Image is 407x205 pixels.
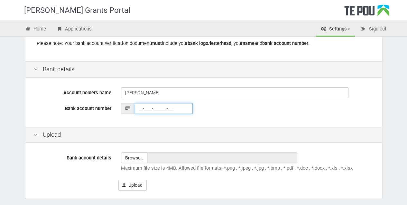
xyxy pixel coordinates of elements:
span: Browse… [121,152,147,163]
span: Bank account number [65,106,111,111]
div: Upload [25,127,382,143]
div: Bank details [25,61,382,78]
a: Sign out [356,22,391,37]
span: Bank account details [67,155,111,161]
span: Account holders name [63,90,111,96]
b: name [243,40,254,46]
button: Upload [118,180,147,191]
a: Applications [51,22,97,37]
p: Maximum file size is 4MB. Allowed file formats: *.png , *.jpeg , *.jpg , *.bmp , *.pdf , *.doc , ... [121,165,374,172]
b: bank logo/letterhead [188,40,231,46]
a: Home [20,22,51,37]
p: Please note: Your bank account verification document include your , your and . [37,40,371,47]
a: Settings [316,22,355,37]
b: must [151,40,162,46]
div: Te Pou Logo [344,4,389,21]
b: bank account number [262,40,308,46]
